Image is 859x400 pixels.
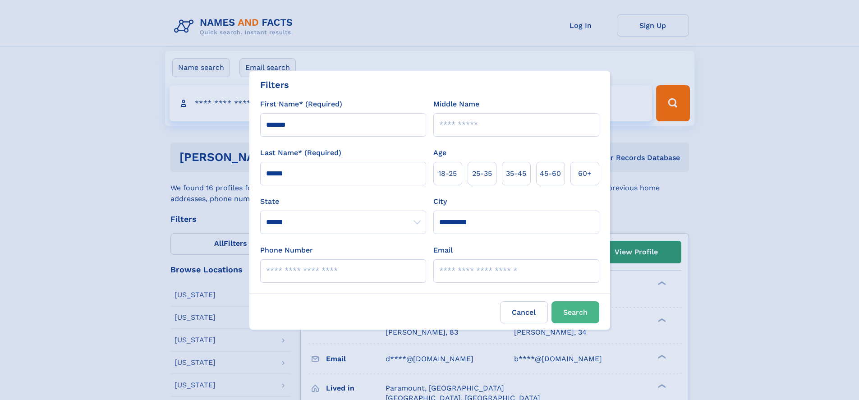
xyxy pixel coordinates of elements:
label: First Name* (Required) [260,99,342,110]
label: City [433,196,447,207]
span: 25‑35 [472,168,492,179]
label: Phone Number [260,245,313,256]
label: Last Name* (Required) [260,147,341,158]
span: 60+ [578,168,592,179]
label: Email [433,245,453,256]
div: Filters [260,78,289,92]
span: 45‑60 [540,168,561,179]
label: Age [433,147,446,158]
button: Search [551,301,599,323]
label: Middle Name [433,99,479,110]
span: 18‑25 [438,168,457,179]
label: Cancel [500,301,548,323]
label: State [260,196,426,207]
span: 35‑45 [506,168,526,179]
